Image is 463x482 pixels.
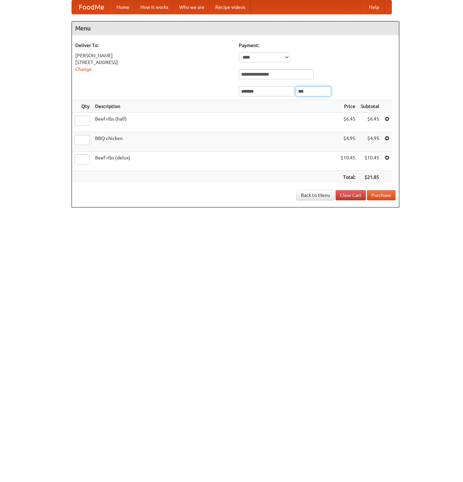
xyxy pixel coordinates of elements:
a: Home [111,0,135,14]
th: Subtotal [358,100,382,113]
td: $6.45 [358,113,382,132]
th: Description [92,100,338,113]
th: $21.85 [358,171,382,184]
div: [PERSON_NAME] [75,52,232,59]
a: Back to Menu [296,190,335,200]
a: Clear Cart [336,190,366,200]
th: Price [338,100,358,113]
a: Who we are [174,0,210,14]
h5: Payment: [239,42,396,49]
td: $10.45 [358,152,382,171]
a: How it works [135,0,174,14]
div: [STREET_ADDRESS] [75,59,232,66]
h4: Menu [72,21,399,35]
td: $4.95 [338,132,358,152]
td: $6.45 [338,113,358,132]
td: BBQ chicken [92,132,338,152]
button: Purchase [367,190,396,200]
td: $4.95 [358,132,382,152]
th: Qty [72,100,92,113]
a: Help [364,0,385,14]
td: Beef ribs (half) [92,113,338,132]
a: Change [75,66,92,72]
a: Recipe videos [210,0,251,14]
td: $10.45 [338,152,358,171]
a: FoodMe [72,0,111,14]
h5: Deliver To: [75,42,232,49]
th: Total: [338,171,358,184]
td: Beef ribs (delux) [92,152,338,171]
